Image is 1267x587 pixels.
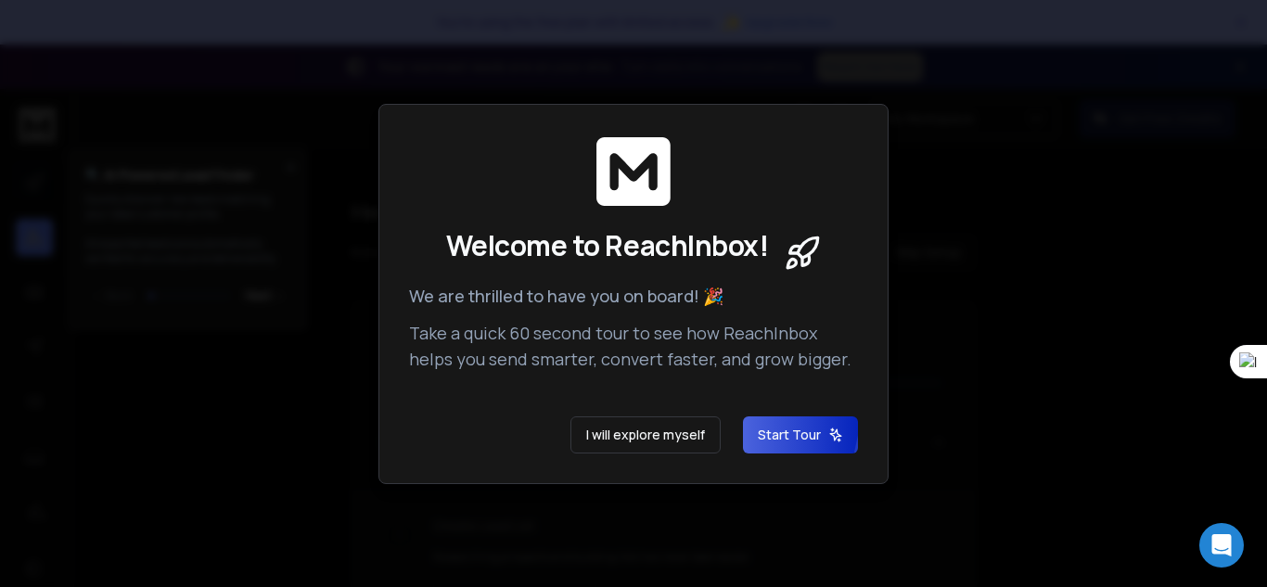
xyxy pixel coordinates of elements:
[446,229,768,262] span: Welcome to ReachInbox!
[570,416,721,453] button: I will explore myself
[1199,523,1244,568] div: Open Intercom Messenger
[409,320,858,372] p: Take a quick 60 second tour to see how ReachInbox helps you send smarter, convert faster, and gro...
[743,416,858,453] button: Start Tour
[758,426,843,444] span: Start Tour
[409,283,858,309] p: We are thrilled to have you on board! 🎉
